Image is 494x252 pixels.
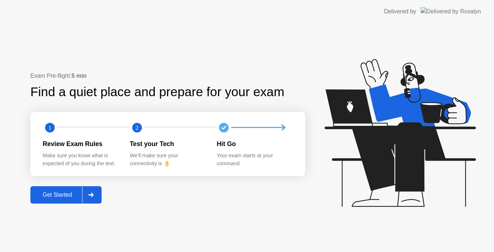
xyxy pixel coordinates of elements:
[33,192,82,198] div: Get Started
[217,152,292,167] div: Your exam starts at your command
[421,7,481,16] img: Delivered by Rosalyn
[30,82,285,102] div: Find a quiet place and prepare for your exam
[217,139,292,149] div: Hit Go
[130,139,205,149] div: Test your Tech
[136,124,139,131] text: 2
[43,152,118,167] div: Make sure you know what is expected of you during the test.
[72,73,87,79] b: 5 min
[384,7,416,16] div: Delivered by
[43,139,118,149] div: Review Exam Rules
[30,72,305,80] div: Exam Pre-flight:
[30,186,102,204] button: Get Started
[48,124,51,131] text: 1
[130,152,205,167] div: We’ll make sure your connectivity is 👌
